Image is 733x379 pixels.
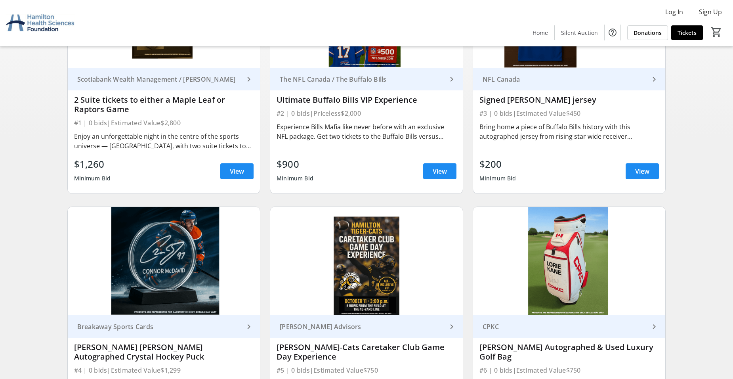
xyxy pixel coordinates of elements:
button: Help [605,25,620,40]
a: CPKC [473,315,666,338]
div: Enjoy an unforgettable night in the centre of the sports universe — [GEOGRAPHIC_DATA], with two s... [74,132,254,151]
a: Breakaway Sports Cards [68,315,260,338]
div: Experience Bills Mafia like never before with an exclusive NFL package. Get two tickets to the Bu... [277,122,456,141]
img: Hamilton Health Sciences Foundation's Logo [5,3,75,43]
div: #5 | 0 bids | Estimated Value $750 [277,365,456,376]
div: Signed [PERSON_NAME] jersey [479,95,659,105]
div: The NFL Canada / The Buffalo Bills [277,75,447,83]
a: Donations [627,25,668,40]
a: NFL Canada [473,68,666,90]
img: Lorie Kane Autographed & Used Luxury Golf Bag [473,207,666,315]
img: Hamilton Tiger-Cats Caretaker Club Game Day Experience [270,207,463,315]
div: Minimum Bid [277,171,313,186]
div: CPKC [479,323,650,331]
span: View [635,167,649,176]
a: View [220,163,254,179]
div: Minimum Bid [479,171,516,186]
div: $200 [479,157,516,171]
a: View [423,163,456,179]
div: NFL Canada [479,75,650,83]
div: Bring home a piece of Buffalo Bills history with this autographed jersey from rising star wide re... [479,122,659,141]
a: The NFL Canada / The Buffalo Bills [270,68,463,90]
mat-icon: keyboard_arrow_right [447,75,456,84]
a: Silent Auction [555,25,604,40]
div: #2 | 0 bids | Priceless $2,000 [277,108,456,119]
div: 2 Suite tickets to either a Maple Leaf or Raptors Game [74,95,254,114]
button: Cart [709,25,723,39]
div: #4 | 0 bids | Estimated Value $1,299 [74,365,254,376]
div: Scotiabank Wealth Management / [PERSON_NAME] [74,75,244,83]
div: [PERSON_NAME] Autographed & Used Luxury Golf Bag [479,343,659,362]
div: Breakaway Sports Cards [74,323,244,331]
div: [PERSON_NAME] [PERSON_NAME] Autographed Crystal Hockey Puck [74,343,254,362]
div: Ultimate Buffalo Bills VIP Experience [277,95,456,105]
span: Sign Up [699,7,722,17]
div: #1 | 0 bids | Estimated Value $2,800 [74,117,254,128]
span: Log In [665,7,683,17]
div: #6 | 0 bids | Estimated Value $750 [479,365,659,376]
span: View [230,167,244,176]
span: Donations [634,29,662,37]
div: [PERSON_NAME]-Cats Caretaker Club Game Day Experience [277,343,456,362]
mat-icon: keyboard_arrow_right [649,322,659,331]
span: View [433,167,447,176]
mat-icon: keyboard_arrow_right [447,322,456,331]
button: Sign Up [693,6,728,18]
mat-icon: keyboard_arrow_right [244,322,254,331]
span: Silent Auction [561,29,598,37]
div: Minimum Bid [74,171,111,186]
div: $1,260 [74,157,111,171]
span: Tickets [678,29,697,37]
span: Home [533,29,548,37]
img: Connor McDavid Autographed Crystal Hockey Puck [68,207,260,315]
a: Scotiabank Wealth Management / [PERSON_NAME] [68,68,260,90]
div: #3 | 0 bids | Estimated Value $450 [479,108,659,119]
a: Tickets [671,25,703,40]
mat-icon: keyboard_arrow_right [244,75,254,84]
button: Log In [659,6,689,18]
div: $900 [277,157,313,171]
a: View [626,163,659,179]
div: [PERSON_NAME] Advisors [277,323,447,331]
a: [PERSON_NAME] Advisors [270,315,463,338]
a: Home [526,25,554,40]
mat-icon: keyboard_arrow_right [649,75,659,84]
